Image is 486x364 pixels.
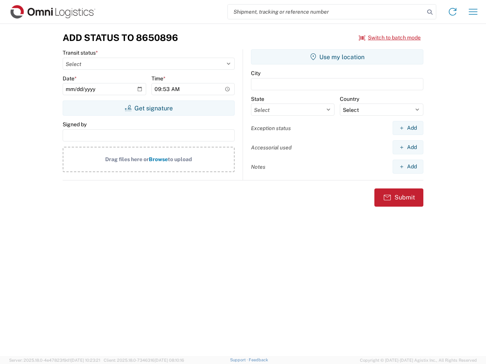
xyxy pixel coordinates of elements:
[359,31,421,44] button: Switch to batch mode
[105,156,149,162] span: Drag files here or
[230,358,249,362] a: Support
[63,49,98,56] label: Transit status
[393,140,423,154] button: Add
[63,100,235,116] button: Get signature
[63,75,77,82] label: Date
[251,125,291,132] label: Exception status
[151,75,166,82] label: Time
[360,357,477,364] span: Copyright © [DATE]-[DATE] Agistix Inc., All Rights Reserved
[63,121,87,128] label: Signed by
[393,121,423,135] button: Add
[251,49,423,64] button: Use my location
[374,188,423,207] button: Submit
[249,358,268,362] a: Feedback
[149,156,168,162] span: Browse
[251,70,260,77] label: City
[71,358,100,362] span: [DATE] 10:23:21
[251,144,292,151] label: Accessorial used
[228,5,424,19] input: Shipment, tracking or reference number
[168,156,192,162] span: to upload
[393,160,423,174] button: Add
[340,96,359,102] label: Country
[155,358,184,362] span: [DATE] 08:10:16
[63,32,178,43] h3: Add Status to 8650896
[104,358,184,362] span: Client: 2025.18.0-7346316
[251,96,264,102] label: State
[9,358,100,362] span: Server: 2025.18.0-4e47823f9d1
[251,163,265,170] label: Notes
